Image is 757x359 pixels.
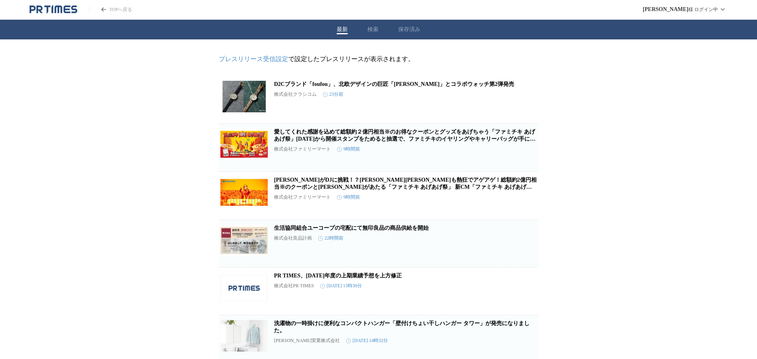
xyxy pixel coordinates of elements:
time: 9時間前 [337,146,360,153]
p: 株式会社クラシコム [274,91,317,98]
img: 生活協同組合ユーコープの宅配にて無印良品の商品供給を開始 [220,225,268,256]
time: [DATE] 14時32分 [346,337,388,344]
p: 株式会社ファミリーマート [274,194,331,201]
img: 洗濯物の一時掛けに便利なコンパクトハンガー「壁付けちょい干しハンガー タワー」が発売になりました。 [220,320,268,352]
time: 9時間前 [337,194,360,201]
a: D2Cブランド「foufou」、北欧デザインの巨匠「[PERSON_NAME]」とコラボウォッチ第2弾発売 [274,81,514,87]
a: PR TIMESのトップページはこちら [30,5,77,14]
a: プレスリリース受信設定 [219,56,288,62]
p: 株式会社PR TIMES [274,283,314,289]
img: PR TIMES、2025年度の上期業績予想を上方修正 [220,272,268,304]
a: 愛してくれた感謝を込めて総額約２億円相当※のお得なクーポンとグッズをあげちゃう「ファミチキ あげあげ祭」[DATE]から開催スタンプをためると抽選で、ファミチキのイヤリングやキャリーバッグが手に... [274,129,535,149]
button: 最新 [337,26,348,33]
img: 愛してくれた感謝を込めて総額約２億円相当※のお得なクーポンとグッズをあげちゃう「ファミチキ あげあげ祭」9月16日から開催スタンプをためると抽選で、ファミチキのイヤリングやキャリーバッグが手に入る!? [220,128,268,160]
a: PR TIMES、[DATE]年度の上期業績予想を上方修正 [274,273,402,279]
a: [PERSON_NAME]がDJに挑戦！？[PERSON_NAME][PERSON_NAME]も熱狂でアゲアゲ！総額約2億円相当※のクーポンと[PERSON_NAME]があたる「ファミチキ あげ... [274,177,537,197]
time: 23分前 [323,91,343,98]
p: 株式会社良品計画 [274,235,312,242]
a: 生活協同組合ユーコープの宅配にて無印良品の商品供給を開始 [274,225,429,231]
span: [PERSON_NAME] [643,6,688,13]
img: D2Cブランド「foufou」、北欧デザインの巨匠「アルネ・ヤコブセン」とコラボウォッチ第2弾発売 [220,81,268,112]
a: 洗濯物の一時掛けに便利なコンパクトハンガー「壁付けちょい干しハンガー タワー」が発売になりました。 [274,320,530,333]
time: [DATE] 15時30分 [320,283,362,289]
button: 検索 [367,26,378,33]
p: で設定したプレスリリースが表示されます。 [219,55,538,63]
a: PR TIMESのトップページはこちら [89,6,132,13]
img: 吉田鋼太郎さんがDJに挑戦！？八木莉可子さんも熱狂でアゲアゲ！総額約2億円相当※のクーポンとグッズがあたる「ファミチキ あげあげ祭」 新CM「ファミチキ あげあげ祭」篇 9月16日(火)より放映開始 [220,177,268,208]
p: [PERSON_NAME]実業株式会社 [274,337,340,344]
p: 株式会社ファミリーマート [274,146,331,153]
button: 保存済み [398,26,420,33]
time: 22時間前 [318,235,343,242]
